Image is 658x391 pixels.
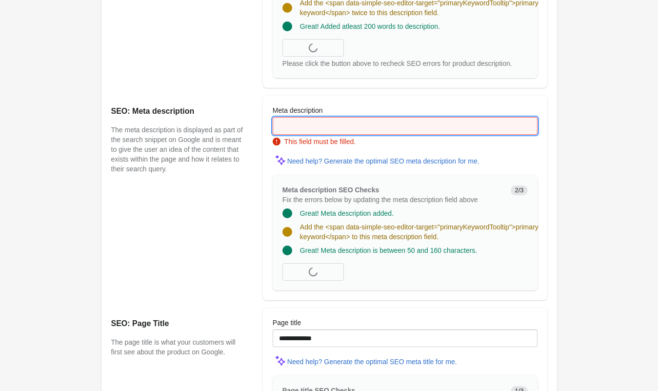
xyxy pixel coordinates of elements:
img: MagicMinor-0c7ff6cd6e0e39933513fd390ee66b6c2ef63129d1617a7e6fa9320d2ce6cec8.svg [273,152,287,167]
div: Need help? Generate the optimal SEO meta title for me. [287,358,457,366]
span: Great! Meta description is between 50 and 160 characters. [300,247,477,254]
span: Great! Added atleast 200 words to description. [300,22,440,30]
button: Need help? Generate the optimal SEO meta title for me. [283,353,461,370]
span: 2/3 [511,185,527,195]
label: Page title [273,318,301,328]
div: Need help? Generate the optimal SEO meta description for me. [287,157,479,165]
h2: SEO: Meta description [111,105,243,117]
button: Need help? Generate the optimal SEO meta description for me. [283,152,483,170]
label: Meta description [273,105,323,115]
span: Great! Meta description added. [300,209,394,217]
p: Fix the errors below by updating the meta description field above [282,195,503,205]
span: Meta description SEO Checks [282,186,379,194]
p: The page title is what your customers will first see about the product on Google. [111,337,243,357]
span: Add the <span data-simple-seo-editor-target="primaryKeywordTooltip">primary keyword</span> to thi... [300,223,538,241]
img: MagicMinor-0c7ff6cd6e0e39933513fd390ee66b6c2ef63129d1617a7e6fa9320d2ce6cec8.svg [273,353,287,368]
h2: SEO: Page Title [111,318,243,329]
p: The meta description is displayed as part of the search snippet on Google and is meant to give th... [111,125,243,174]
div: This field must be filled. [284,137,356,146]
div: Please click the button above to recheck SEO errors for product description. [282,59,528,68]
